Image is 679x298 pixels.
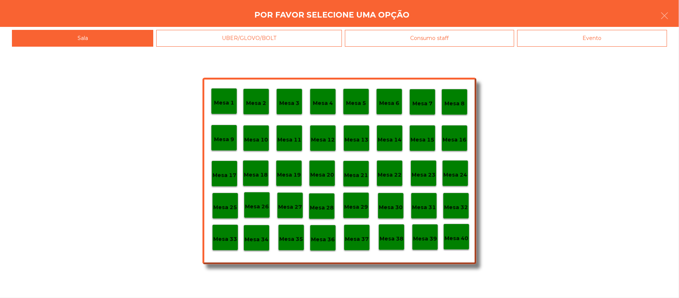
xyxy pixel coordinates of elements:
p: Mesa 7 [412,99,433,108]
p: Mesa 38 [380,235,403,243]
p: Mesa 35 [279,235,303,243]
p: Mesa 23 [412,171,436,179]
p: Mesa 24 [443,171,467,179]
h4: Por favor selecione uma opção [255,9,410,21]
p: Mesa 2 [246,99,266,108]
p: Mesa 12 [311,136,335,144]
div: Evento [517,30,667,47]
p: Mesa 13 [345,136,368,144]
p: Mesa 31 [412,203,436,212]
div: UBER/GLOVO/BOLT [156,30,342,47]
p: Mesa 27 [278,203,302,211]
p: Mesa 5 [346,99,366,108]
p: Mesa 34 [245,235,268,244]
p: Mesa 32 [444,203,468,212]
p: Mesa 28 [310,204,334,212]
p: Mesa 3 [279,99,299,108]
p: Mesa 4 [313,99,333,108]
p: Mesa 25 [213,203,237,212]
p: Mesa 16 [443,136,466,144]
p: Mesa 20 [310,171,334,179]
p: Mesa 21 [344,171,368,180]
p: Mesa 29 [344,203,368,211]
div: Sala [12,30,153,47]
div: Consumo staff [345,30,514,47]
p: Mesa 39 [413,235,437,243]
p: Mesa 22 [378,171,402,179]
p: Mesa 18 [244,171,268,179]
p: Mesa 17 [213,171,236,180]
p: Mesa 15 [411,136,434,144]
p: Mesa 36 [311,235,335,244]
p: Mesa 8 [444,99,465,108]
p: Mesa 9 [214,135,234,144]
p: Mesa 37 [345,235,369,243]
p: Mesa 30 [379,203,403,212]
p: Mesa 6 [379,99,399,108]
p: Mesa 10 [244,136,268,144]
p: Mesa 1 [214,99,234,107]
p: Mesa 19 [277,171,301,179]
p: Mesa 40 [444,234,468,243]
p: Mesa 11 [277,136,301,144]
p: Mesa 14 [378,136,402,144]
p: Mesa 33 [213,235,237,243]
p: Mesa 26 [245,202,269,211]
